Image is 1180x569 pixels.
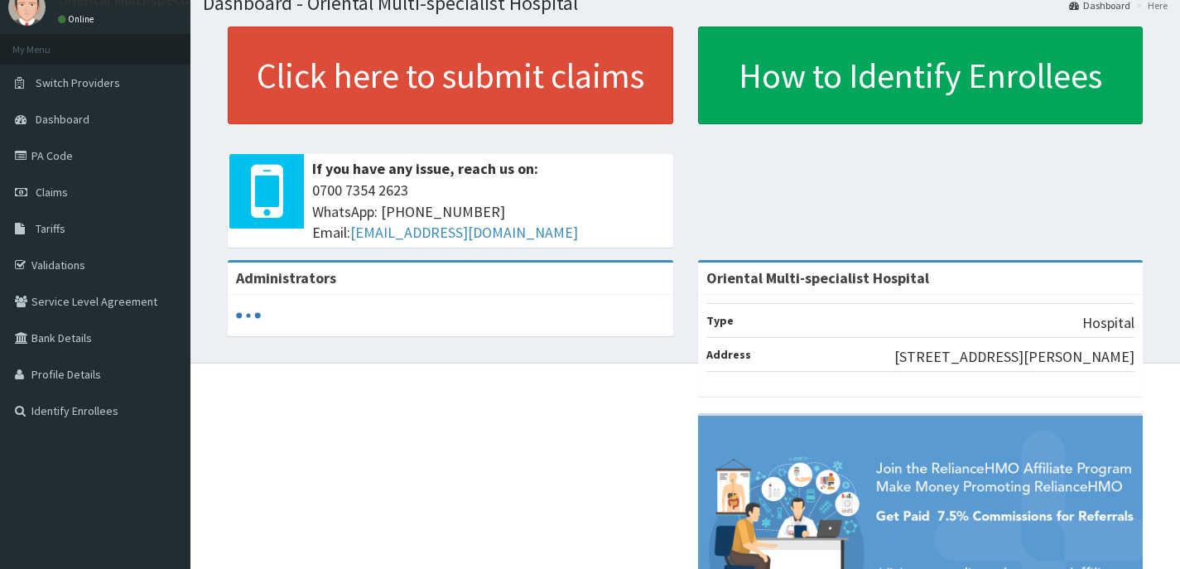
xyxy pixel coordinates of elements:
strong: Oriental Multi-specialist Hospital [706,268,929,287]
b: Address [706,347,751,362]
span: Claims [36,185,68,200]
b: Administrators [236,268,336,287]
span: Switch Providers [36,75,120,90]
span: 0700 7354 2623 WhatsApp: [PHONE_NUMBER] Email: [312,180,665,244]
p: Hospital [1082,312,1134,334]
a: Online [58,13,98,25]
b: If you have any issue, reach us on: [312,159,538,178]
a: Click here to submit claims [228,27,673,124]
svg: audio-loading [236,303,261,328]
p: [STREET_ADDRESS][PERSON_NAME] [894,346,1134,368]
a: [EMAIL_ADDRESS][DOMAIN_NAME] [350,223,578,242]
b: Type [706,313,734,328]
span: Tariffs [36,221,65,236]
span: Dashboard [36,112,89,127]
a: How to Identify Enrollees [698,27,1144,124]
